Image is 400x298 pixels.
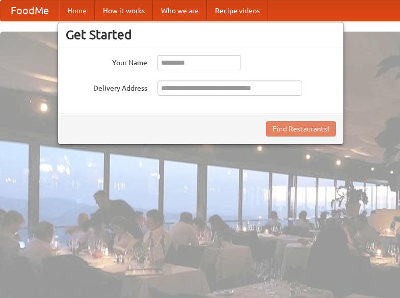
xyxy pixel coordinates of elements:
[66,55,147,68] label: Your Name
[66,80,147,93] label: Delivery Address
[59,1,95,21] a: Home
[266,121,336,137] button: Find Restaurants!
[66,27,336,42] h3: Get Started
[1,1,59,21] a: FoodMe
[95,1,153,21] a: How it works
[153,1,207,21] a: Who we are
[207,1,268,21] a: Recipe videos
